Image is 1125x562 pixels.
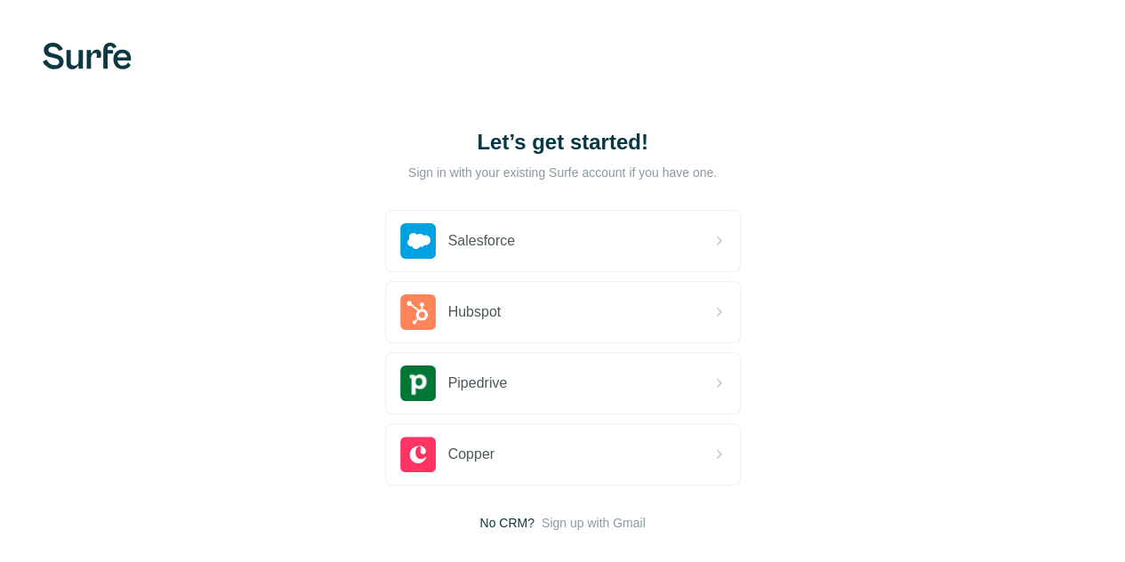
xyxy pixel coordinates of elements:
span: Hubspot [448,301,502,323]
span: No CRM? [479,514,534,532]
img: pipedrive's logo [400,365,436,401]
span: Copper [448,444,494,465]
img: hubspot's logo [400,294,436,330]
span: Salesforce [448,230,516,252]
button: Sign up with Gmail [542,514,646,532]
span: Pipedrive [448,373,508,394]
img: salesforce's logo [400,223,436,259]
img: copper's logo [400,437,436,472]
img: Surfe's logo [43,43,132,69]
p: Sign in with your existing Surfe account if you have one. [408,164,717,181]
h1: Let’s get started! [385,128,741,157]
